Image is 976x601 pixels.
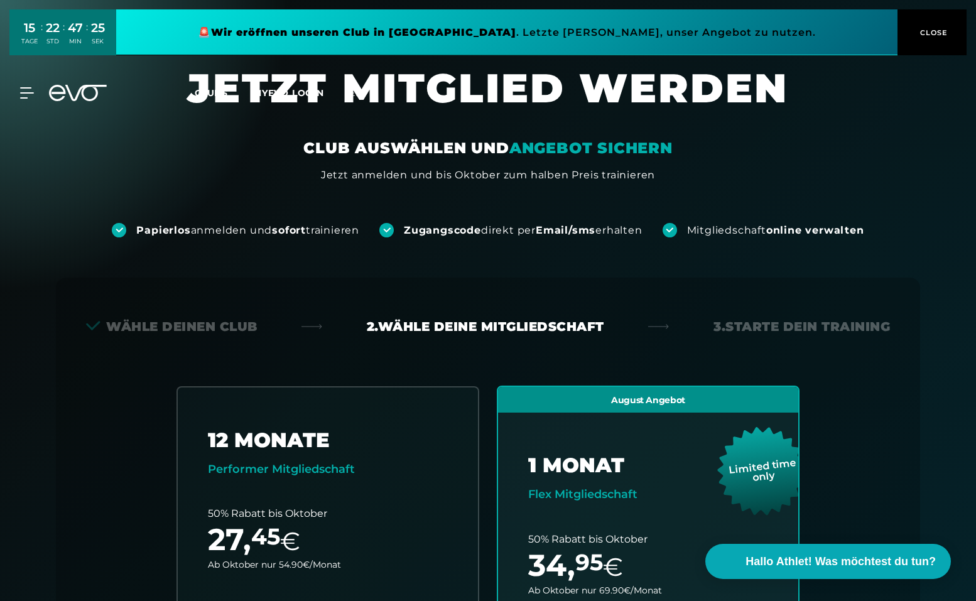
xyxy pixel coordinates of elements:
[897,9,967,55] button: CLOSE
[349,86,378,100] a: en
[509,139,673,157] em: ANGEBOT SICHERN
[917,27,948,38] span: CLOSE
[253,87,324,99] a: MYEVO LOGIN
[86,20,88,53] div: :
[195,87,253,99] a: Clubs
[68,37,83,46] div: MIN
[86,318,258,335] div: Wähle deinen Club
[91,19,105,37] div: 25
[705,544,951,579] button: Hallo Athlet! Was möchtest du tun?
[91,37,105,46] div: SEK
[536,224,595,236] strong: Email/sms
[46,37,60,46] div: STD
[303,138,672,158] div: CLUB AUSWÄHLEN UND
[404,224,481,236] strong: Zugangscode
[136,224,359,237] div: anmelden und trainieren
[41,20,43,53] div: :
[687,224,864,237] div: Mitgliedschaft
[68,19,83,37] div: 47
[272,224,306,236] strong: sofort
[349,87,363,99] span: en
[21,19,38,37] div: 15
[766,224,864,236] strong: online verwalten
[195,87,228,99] span: Clubs
[746,553,936,570] span: Hallo Athlet! Was möchtest du tun?
[46,19,60,37] div: 22
[136,224,190,236] strong: Papierlos
[367,318,604,335] div: 2. Wähle deine Mitgliedschaft
[63,20,65,53] div: :
[321,168,655,183] div: Jetzt anmelden und bis Oktober zum halben Preis trainieren
[404,224,642,237] div: direkt per erhalten
[713,318,890,335] div: 3. Starte dein Training
[21,37,38,46] div: TAGE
